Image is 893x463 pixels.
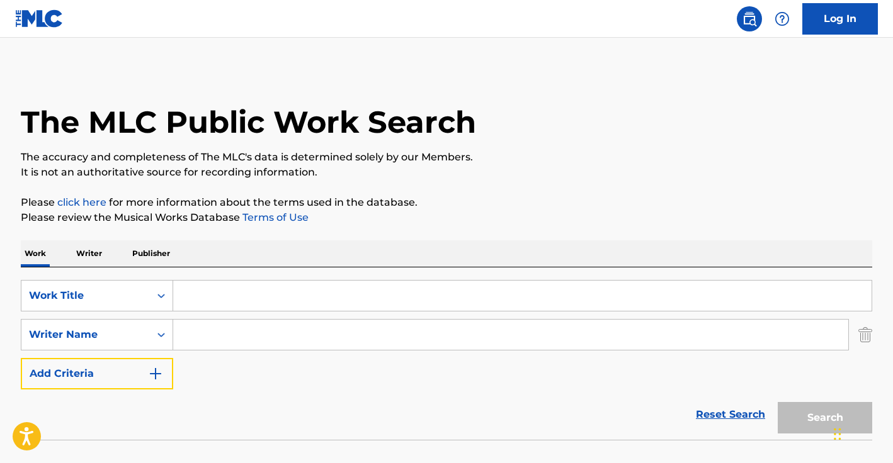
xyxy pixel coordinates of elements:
[29,327,142,342] div: Writer Name
[148,366,163,381] img: 9d2ae6d4665cec9f34b9.svg
[834,415,841,453] div: Drag
[21,195,872,210] p: Please for more information about the terms used in the database.
[128,240,174,267] p: Publisher
[57,196,106,208] a: click here
[21,280,872,440] form: Search Form
[21,240,50,267] p: Work
[21,358,173,389] button: Add Criteria
[770,6,795,31] div: Help
[29,288,142,303] div: Work Title
[737,6,762,31] a: Public Search
[21,210,872,225] p: Please review the Musical Works Database
[858,319,872,350] img: Delete Criterion
[742,11,757,26] img: search
[21,165,872,180] p: It is not an authoritative source for recording information.
[240,211,309,223] a: Terms of Use
[802,3,878,35] a: Log In
[72,240,106,267] p: Writer
[21,150,872,165] p: The accuracy and completeness of The MLC's data is determined solely by our Members.
[690,401,771,428] a: Reset Search
[15,9,64,28] img: MLC Logo
[830,403,893,463] iframe: Chat Widget
[775,11,790,26] img: help
[21,103,476,141] h1: The MLC Public Work Search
